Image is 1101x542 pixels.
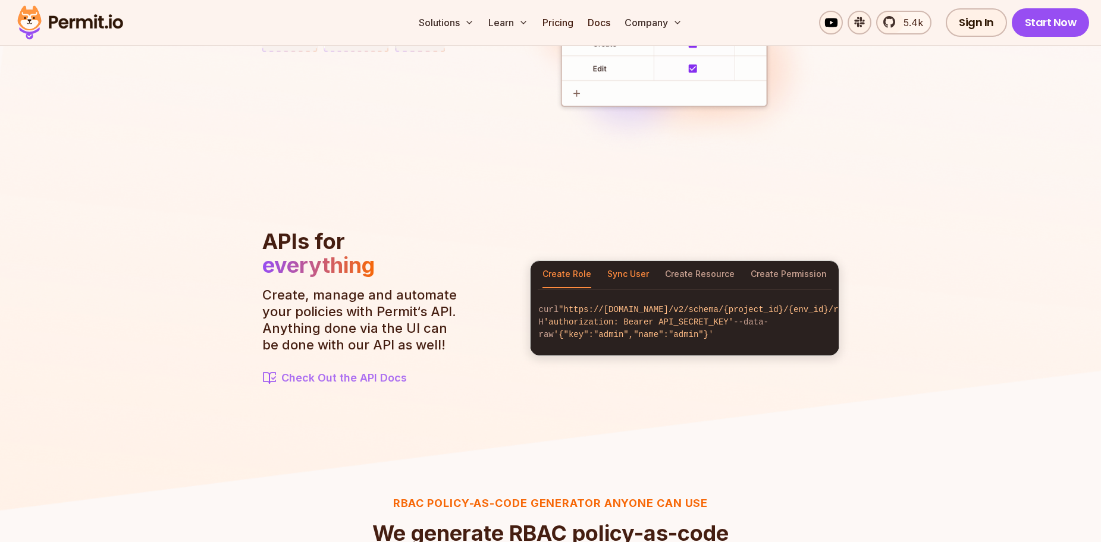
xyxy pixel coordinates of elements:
[665,261,735,288] button: Create Resource
[544,317,733,327] span: 'authorization: Bearer API_SECRET_KEY'
[281,370,407,386] span: Check Out the API Docs
[12,2,128,43] img: Permit logo
[607,261,649,288] button: Sync User
[583,11,615,34] a: Docs
[1012,8,1090,37] a: Start Now
[538,11,578,34] a: Pricing
[531,294,839,351] code: curl -H --data-raw
[414,11,479,34] button: Solutions
[262,286,465,353] p: Create, manage and automate your policies with Permit‘s API. Anything done via the UI can be done...
[876,11,931,34] a: 5.4k
[946,8,1007,37] a: Sign In
[262,252,375,278] span: everything
[559,305,863,314] span: "https://[DOMAIN_NAME]/v2/schema/{project_id}/{env_id}/roles"
[542,261,591,288] button: Create Role
[896,15,923,30] span: 5.4k
[620,11,687,34] button: Company
[360,495,741,512] h3: RBAC Policy-as-code generator anyone can use
[751,261,827,288] button: Create Permission
[554,330,714,339] span: '{"key":"admin","name":"admin"}'
[262,370,465,386] a: Check Out the API Docs
[262,228,345,254] span: APIs for
[484,11,533,34] button: Learn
